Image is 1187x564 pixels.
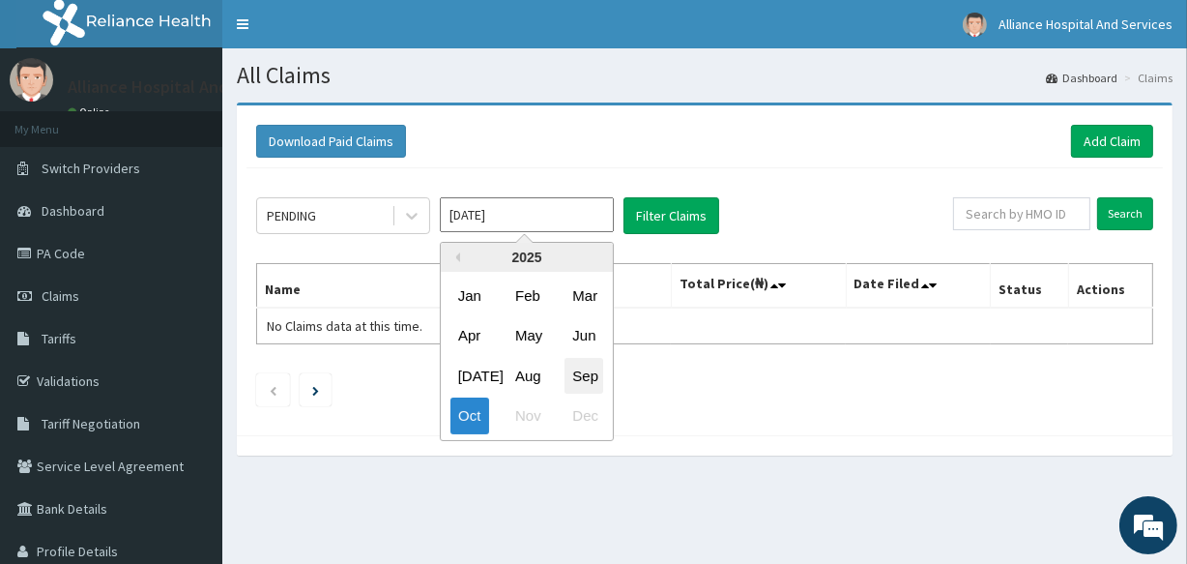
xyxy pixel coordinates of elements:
a: Add Claim [1071,125,1153,158]
div: Choose September 2025 [565,358,603,394]
span: We're online! [112,163,267,358]
a: Online [68,105,114,119]
div: Chat with us now [101,108,325,134]
div: Choose April 2025 [450,318,489,354]
a: Previous page [269,381,277,399]
span: Dashboard [42,202,104,220]
textarea: Type your message and hit 'Enter' [10,367,368,434]
img: User Image [10,58,53,102]
span: Switch Providers [42,160,140,177]
span: No Claims data at this time. [267,317,422,335]
div: Choose March 2025 [565,278,603,313]
img: d_794563401_company_1708531726252_794563401 [36,97,78,145]
button: Previous Year [450,252,460,262]
div: Choose October 2025 [450,399,489,434]
button: Download Paid Claims [256,125,406,158]
span: Tariff Negotiation [42,415,140,432]
img: User Image [963,13,987,37]
div: Choose February 2025 [507,278,546,313]
a: Dashboard [1046,70,1117,86]
div: Choose August 2025 [507,358,546,394]
p: Alliance Hospital And Services [68,78,296,96]
div: Minimize live chat window [317,10,363,56]
div: Choose July 2025 [450,358,489,394]
th: Status [991,264,1069,309]
div: Choose January 2025 [450,278,489,313]
input: Search [1097,197,1153,230]
span: Alliance Hospital And Services [999,15,1173,33]
th: Total Price(₦) [671,264,846,309]
th: Name [257,264,483,309]
input: Search by HMO ID [953,197,1090,230]
input: Select Month and Year [440,197,614,232]
th: Date Filed [846,264,991,309]
li: Claims [1119,70,1173,86]
div: Choose June 2025 [565,318,603,354]
div: 2025 [441,243,613,272]
th: Actions [1068,264,1152,309]
div: PENDING [267,206,316,225]
div: month 2025-10 [441,276,613,436]
span: Tariffs [42,330,76,347]
a: Next page [312,381,319,399]
span: Claims [42,287,79,305]
div: Choose May 2025 [507,318,546,354]
h1: All Claims [237,63,1173,88]
button: Filter Claims [623,197,719,234]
